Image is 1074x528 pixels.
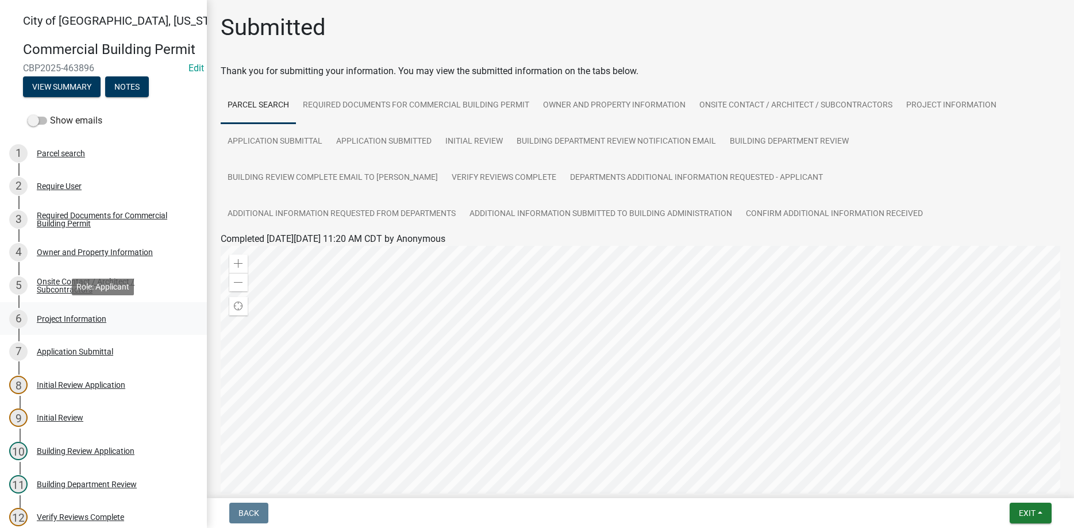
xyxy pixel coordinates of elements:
[221,64,1060,78] div: Thank you for submitting your information. You may view the submitted information on the tabs below.
[238,508,259,518] span: Back
[9,243,28,261] div: 4
[72,279,134,295] div: Role: Applicant
[229,297,248,315] div: Find my location
[188,63,204,74] wm-modal-confirm: Edit Application Number
[37,447,134,455] div: Building Review Application
[37,182,82,190] div: Require User
[9,442,28,460] div: 10
[37,315,106,323] div: Project Information
[105,83,149,92] wm-modal-confirm: Notes
[37,248,153,256] div: Owner and Property Information
[1010,503,1052,523] button: Exit
[445,160,563,196] a: Verify Reviews Complete
[1019,508,1035,518] span: Exit
[221,124,329,160] a: Application Submittal
[37,480,137,488] div: Building Department Review
[329,124,438,160] a: Application Submitted
[723,124,856,160] a: Building Department Review
[37,211,188,228] div: Required Documents for Commercial Building Permit
[23,76,101,97] button: View Summary
[296,87,536,124] a: Required Documents for Commercial Building Permit
[9,177,28,195] div: 2
[221,160,445,196] a: Building Review Complete Email to [PERSON_NAME]
[9,376,28,394] div: 8
[739,196,930,233] a: Confirm Additional Information Received
[9,210,28,229] div: 3
[692,87,899,124] a: Onsite Contact / Architect / Subcontractors
[23,63,184,74] span: CBP2025-463896
[37,414,83,422] div: Initial Review
[23,14,232,28] span: City of [GEOGRAPHIC_DATA], [US_STATE]
[221,196,463,233] a: Additional information requested from departments
[221,14,326,41] h1: Submitted
[37,381,125,389] div: Initial Review Application
[229,255,248,273] div: Zoom in
[536,87,692,124] a: Owner and Property Information
[510,124,723,160] a: Building Department Review Notification Email
[899,87,1003,124] a: Project Information
[9,276,28,295] div: 5
[37,278,188,294] div: Onsite Contact / Architect / Subcontractors
[9,475,28,494] div: 11
[37,348,113,356] div: Application Submittal
[188,63,204,74] a: Edit
[105,76,149,97] button: Notes
[9,342,28,361] div: 7
[37,513,124,521] div: Verify Reviews Complete
[23,83,101,92] wm-modal-confirm: Summary
[23,41,198,58] h4: Commercial Building Permit
[9,144,28,163] div: 1
[563,160,830,196] a: Departments Additional Information Requested - Applicant
[9,408,28,427] div: 9
[438,124,510,160] a: Initial Review
[221,87,296,124] a: Parcel search
[9,310,28,328] div: 6
[37,149,85,157] div: Parcel search
[28,114,102,128] label: Show emails
[229,503,268,523] button: Back
[463,196,739,233] a: Additional Information submitted to Building Administration
[221,233,445,244] span: Completed [DATE][DATE] 11:20 AM CDT by Anonymous
[9,508,28,526] div: 12
[229,273,248,291] div: Zoom out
